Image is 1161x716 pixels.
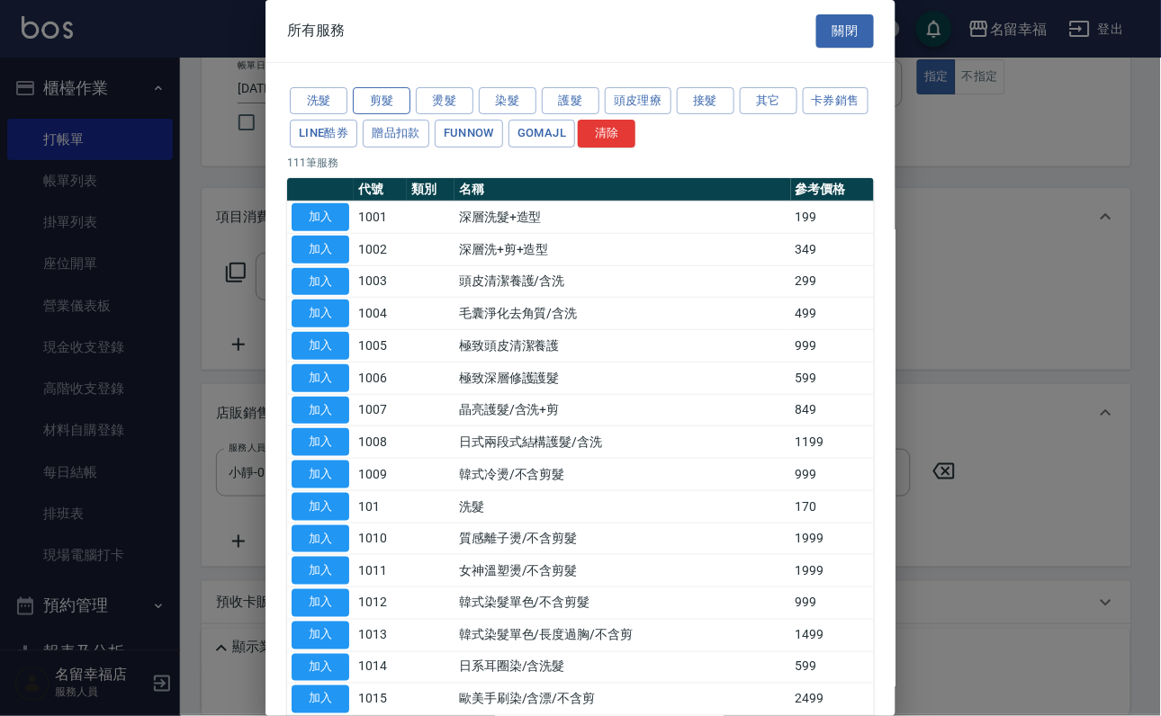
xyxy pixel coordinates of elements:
button: 加入 [292,622,349,649]
button: 加入 [292,236,349,264]
button: 關閉 [816,14,874,48]
th: 代號 [354,178,407,201]
span: 所有服務 [287,22,345,40]
button: 加入 [292,654,349,682]
td: 韓式冷燙/不含剪髮 [454,459,791,491]
td: 1011 [354,555,407,587]
td: 499 [791,298,875,330]
td: 1013 [354,619,407,651]
td: 999 [791,330,875,362]
button: 加入 [292,461,349,488]
button: 加入 [292,203,349,231]
td: 1009 [354,459,407,491]
button: 洗髮 [290,87,347,115]
th: 類別 [407,178,454,201]
td: 極致深層修護護髮 [454,362,791,394]
button: 剪髮 [353,87,410,115]
td: 1001 [354,201,407,234]
td: 深層洗+剪+造型 [454,233,791,265]
td: 晶亮護髮/含洗+剪 [454,394,791,426]
td: 199 [791,201,875,234]
td: 1012 [354,587,407,620]
button: 加入 [292,428,349,456]
td: 1015 [354,684,407,716]
td: 韓式染髮單色/不含剪髮 [454,587,791,620]
td: 1008 [354,426,407,459]
td: 1007 [354,394,407,426]
th: 參考價格 [791,178,875,201]
td: 1199 [791,426,875,459]
button: GOMAJL [508,120,575,148]
td: 999 [791,459,875,491]
button: LINE酷券 [290,120,357,148]
button: 加入 [292,493,349,521]
td: 349 [791,233,875,265]
td: 極致頭皮清潔養護 [454,330,791,362]
td: 頭皮清潔養護/含洗 [454,265,791,298]
button: 加入 [292,685,349,713]
td: 質感離子燙/不含剪髮 [454,523,791,555]
button: 加入 [292,332,349,360]
button: 加入 [292,589,349,617]
td: 1002 [354,233,407,265]
td: 1014 [354,651,407,684]
button: 加入 [292,397,349,425]
td: 1999 [791,523,875,555]
button: 贈品扣款 [363,120,429,148]
button: 護髮 [542,87,599,115]
td: 101 [354,490,407,523]
td: 女神溫塑燙/不含剪髮 [454,555,791,587]
td: 洗髮 [454,490,791,523]
button: 清除 [578,120,635,148]
td: 深層洗髮+造型 [454,201,791,234]
td: 849 [791,394,875,426]
td: 日系耳圈染/含洗髮 [454,651,791,684]
td: 1005 [354,330,407,362]
button: FUNNOW [435,120,503,148]
td: 299 [791,265,875,298]
td: 日式兩段式結構護髮/含洗 [454,426,791,459]
button: 加入 [292,525,349,553]
button: 卡券銷售 [803,87,869,115]
td: 毛囊淨化去角質/含洗 [454,298,791,330]
td: 1004 [354,298,407,330]
td: 1010 [354,523,407,555]
button: 接髮 [677,87,734,115]
button: 頭皮理療 [605,87,671,115]
button: 加入 [292,557,349,585]
td: 170 [791,490,875,523]
button: 加入 [292,268,349,296]
button: 染髮 [479,87,536,115]
td: 歐美手刷染/含漂/不含剪 [454,684,791,716]
button: 燙髮 [416,87,473,115]
td: 599 [791,362,875,394]
button: 加入 [292,364,349,392]
td: 1999 [791,555,875,587]
td: 韓式染髮單色/長度過胸/不含剪 [454,619,791,651]
td: 599 [791,651,875,684]
td: 2499 [791,684,875,716]
p: 111 筆服務 [287,155,874,171]
button: 加入 [292,300,349,327]
button: 其它 [740,87,797,115]
td: 1499 [791,619,875,651]
td: 1006 [354,362,407,394]
td: 1003 [354,265,407,298]
th: 名稱 [454,178,791,201]
td: 999 [791,587,875,620]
